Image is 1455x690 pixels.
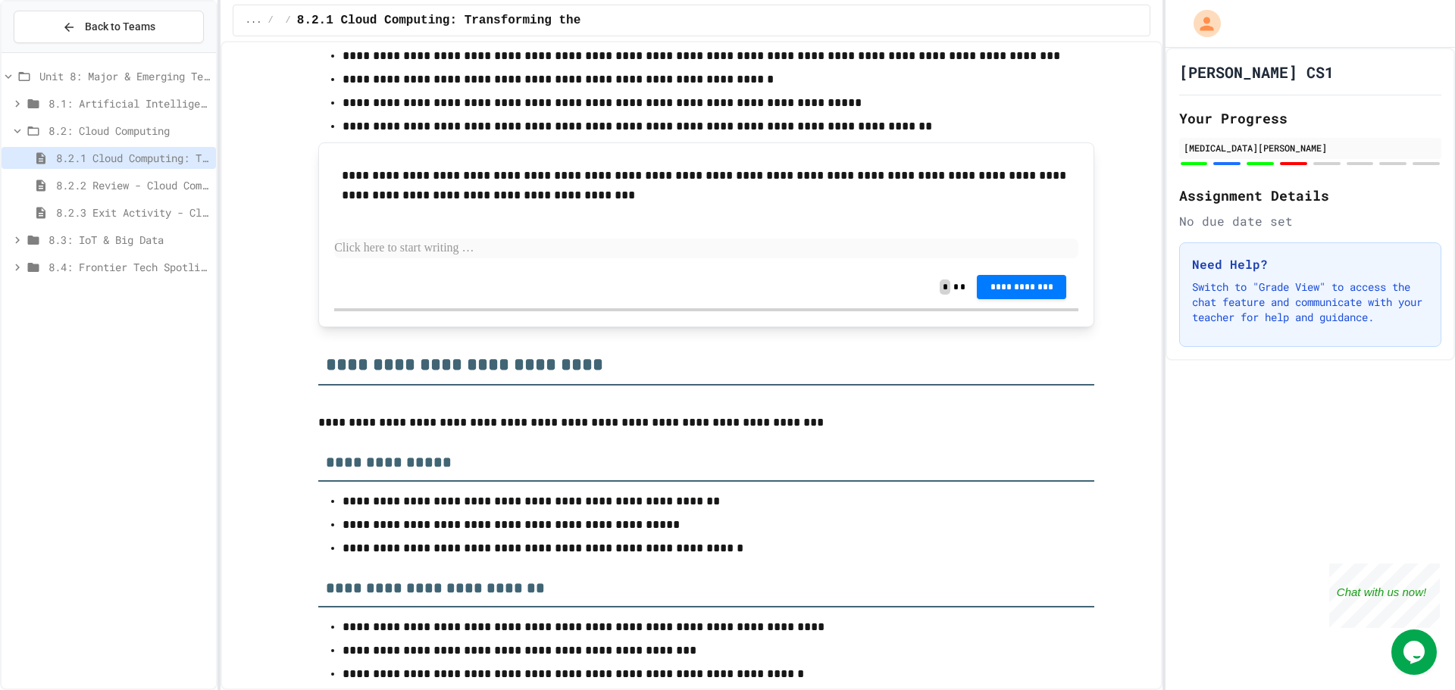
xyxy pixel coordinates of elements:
span: Unit 8: Major & Emerging Technologies [39,68,210,84]
iframe: chat widget [1329,564,1440,628]
p: Switch to "Grade View" to access the chat feature and communicate with your teacher for help and ... [1192,279,1428,325]
span: 8.2.2 Review - Cloud Computing [56,177,210,193]
span: ... [246,14,262,27]
iframe: chat widget [1391,629,1440,675]
span: 8.2.1 Cloud Computing: Transforming the Digital World [56,150,210,166]
span: / [268,14,273,27]
span: 8.1: Artificial Intelligence Basics [48,95,210,111]
span: 8.2: Cloud Computing [48,123,210,139]
div: No due date set [1179,212,1441,230]
div: [MEDICAL_DATA][PERSON_NAME] [1184,141,1437,155]
div: My Account [1178,6,1225,41]
span: 8.4: Frontier Tech Spotlight [48,259,210,275]
h1: [PERSON_NAME] CS1 [1179,61,1334,83]
span: 8.2.3 Exit Activity - Cloud Service Detective [56,205,210,220]
span: 8.2.1 Cloud Computing: Transforming the Digital World [297,11,683,30]
h2: Assignment Details [1179,185,1441,206]
span: 8.3: IoT & Big Data [48,232,210,248]
span: / [286,14,291,27]
button: Back to Teams [14,11,204,43]
span: Back to Teams [85,19,155,35]
h3: Need Help? [1192,255,1428,273]
h2: Your Progress [1179,108,1441,129]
